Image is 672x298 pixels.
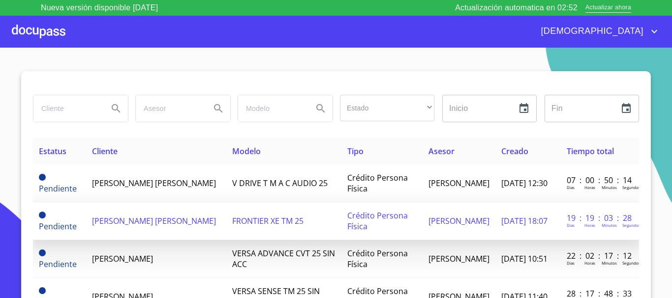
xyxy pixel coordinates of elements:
[347,210,408,232] span: Crédito Persona Física
[584,222,595,228] p: Horas
[584,260,595,266] p: Horas
[347,172,408,194] span: Crédito Persona Física
[39,249,46,256] span: Pendiente
[585,3,631,13] span: Actualizar ahora
[567,185,575,190] p: Dias
[238,95,305,122] input: search
[92,178,216,189] span: [PERSON_NAME] [PERSON_NAME]
[602,185,617,190] p: Minutos
[41,2,158,14] p: Nueva versión disponible [DATE]
[567,250,633,261] p: 22 : 02 : 17 : 12
[501,216,548,226] span: [DATE] 18:07
[39,146,66,157] span: Estatus
[602,260,617,266] p: Minutos
[533,24,648,39] span: [DEMOGRAPHIC_DATA]
[309,97,333,120] button: Search
[533,24,660,39] button: account of current user
[428,178,489,189] span: [PERSON_NAME]
[39,259,77,270] span: Pendiente
[567,260,575,266] p: Dias
[232,248,335,270] span: VERSA ADVANCE CVT 25 SIN ACC
[501,253,548,264] span: [DATE] 10:51
[622,222,641,228] p: Segundos
[92,253,153,264] span: [PERSON_NAME]
[39,212,46,218] span: Pendiente
[567,222,575,228] p: Dias
[33,95,100,122] input: search
[622,260,641,266] p: Segundos
[567,175,633,186] p: 07 : 00 : 50 : 14
[92,146,118,157] span: Cliente
[136,95,203,122] input: search
[347,248,408,270] span: Crédito Persona Física
[501,178,548,189] span: [DATE] 12:30
[232,178,328,189] span: V DRIVE T M A C AUDIO 25
[232,216,304,226] span: FRONTIER XE TM 25
[428,253,489,264] span: [PERSON_NAME]
[39,174,46,181] span: Pendiente
[232,146,261,157] span: Modelo
[39,183,77,194] span: Pendiente
[622,185,641,190] p: Segundos
[92,216,216,226] span: [PERSON_NAME] [PERSON_NAME]
[455,2,578,14] p: Actualización automatica en 02:52
[567,146,614,157] span: Tiempo total
[104,97,128,120] button: Search
[428,216,489,226] span: [PERSON_NAME]
[347,146,364,157] span: Tipo
[567,213,633,223] p: 19 : 19 : 03 : 28
[584,185,595,190] p: Horas
[602,222,617,228] p: Minutos
[39,221,77,232] span: Pendiente
[501,146,528,157] span: Creado
[39,287,46,294] span: Pendiente
[207,97,230,120] button: Search
[340,95,434,121] div: ​
[428,146,455,157] span: Asesor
